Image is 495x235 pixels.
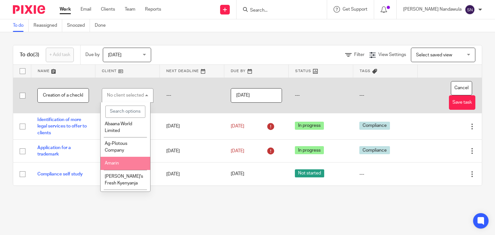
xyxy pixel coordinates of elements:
[105,106,145,118] input: Search options...
[354,52,364,57] span: Filter
[231,124,244,128] span: [DATE]
[160,140,224,163] td: [DATE]
[160,163,224,185] td: [DATE]
[378,52,406,57] span: View Settings
[34,19,62,32] a: Reassigned
[353,78,417,113] td: ---
[403,6,461,13] p: [PERSON_NAME] Nandawula
[60,6,71,13] a: Work
[160,113,224,140] td: [DATE]
[416,53,452,57] span: Select saved view
[67,19,90,32] a: Snoozed
[95,140,160,163] td: KII Impact
[37,88,89,103] input: Task name
[108,53,121,57] span: [DATE]
[107,93,144,98] div: No client selected
[105,161,119,165] span: Amarin
[46,48,74,62] a: + Add task
[101,6,115,13] a: Clients
[33,52,39,57] span: (3)
[95,113,160,140] td: Amarin
[449,95,475,110] button: Save task
[145,6,161,13] a: Reports
[125,6,135,13] a: Team
[359,146,390,154] span: Compliance
[95,163,160,185] td: Amarin
[105,141,127,153] span: Ag-Plotous Company
[231,88,282,103] input: Pick a date
[105,122,132,133] span: Abaana World Limited
[20,52,39,58] h1: To do
[81,6,91,13] a: Email
[160,78,224,113] td: ---
[105,174,143,185] span: [PERSON_NAME]'s Fresh Kyenyanja
[13,5,45,14] img: Pixie
[359,171,411,177] div: ---
[231,172,244,176] span: [DATE]
[465,5,475,15] img: svg%3E
[95,19,111,32] a: Done
[295,122,324,130] span: In progress
[288,78,353,113] td: ---
[343,7,367,12] span: Get Support
[249,8,307,14] input: Search
[451,81,472,96] button: Cancel
[359,122,390,130] span: Compliance
[360,69,371,73] span: Tags
[37,117,87,135] a: Identification of more legal services to offer to clients
[37,146,71,156] a: Application for a trademark
[85,52,100,58] p: Due by
[37,172,83,176] a: Compliance self study
[295,146,324,154] span: In progress
[13,19,29,32] a: To do
[295,169,324,177] span: Not started
[231,149,244,153] span: [DATE]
